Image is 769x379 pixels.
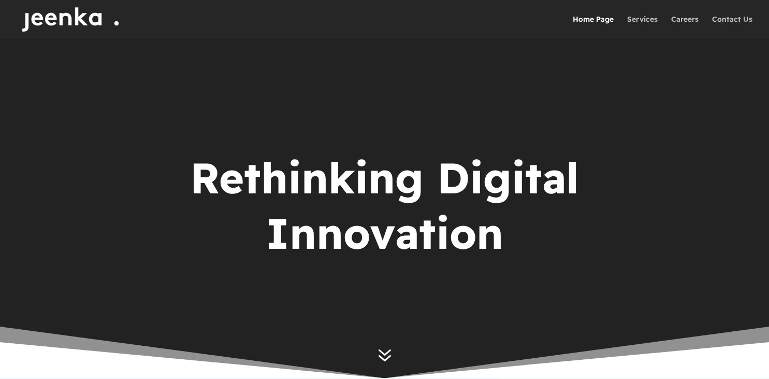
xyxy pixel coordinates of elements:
[183,150,587,266] h1: Rethinking Digital Innovation
[712,16,752,38] a: Contact Us
[372,342,397,368] span: 7
[573,16,614,38] a: Home Page
[372,342,397,368] a: 7
[627,16,658,38] a: Services
[671,16,699,38] a: Careers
